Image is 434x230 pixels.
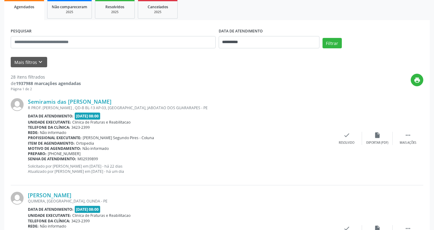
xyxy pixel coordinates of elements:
strong: 1937988 marcações agendadas [16,80,81,86]
span: Não informado [40,224,66,229]
span: 3423-2399 [71,218,90,224]
span: M02939899 [77,156,98,161]
span: Ortopedia [76,141,94,146]
button: Filtrar [323,38,342,48]
div: Mais ações [400,141,416,145]
div: QUIMERA, [GEOGRAPHIC_DATA], OLINDA - PE [28,198,331,204]
div: 28 itens filtrados [11,74,81,80]
i: insert_drive_file [374,132,381,139]
b: Unidade executante: [28,120,71,125]
div: 2025 [100,10,130,14]
b: Telefone da clínica: [28,218,70,224]
label: DATA DE ATENDIMENTO [219,27,263,36]
button: Mais filtroskeyboard_arrow_down [11,57,47,68]
div: 2025 [52,10,87,14]
span: [PHONE_NUMBER] [48,151,81,156]
span: [DATE] 08:00 [75,113,100,120]
span: Resolvidos [105,4,124,9]
span: Cancelados [148,4,168,9]
b: Unidade executante: [28,213,71,218]
b: Telefone da clínica: [28,125,70,130]
b: Profissional executante: [28,135,81,140]
b: Data de atendimento: [28,113,74,119]
i: keyboard_arrow_down [37,59,44,65]
b: Item de agendamento: [28,141,75,146]
i: check [343,132,350,139]
p: Solicitado por [PERSON_NAME] em [DATE] - há 22 dias Atualizado por [PERSON_NAME] em [DATE] - há u... [28,164,331,174]
b: Data de atendimento: [28,207,74,212]
a: [PERSON_NAME] [28,192,71,198]
i:  [405,132,411,139]
span: Não compareceram [52,4,87,9]
img: img [11,192,24,205]
div: Página 1 de 2 [11,87,81,92]
span: [PERSON_NAME] Segundo Pires - Coluna [83,135,154,140]
b: Motivo de agendamento: [28,146,81,151]
span: [DATE] 08:00 [75,206,100,213]
span: 3423-2399 [71,125,90,130]
i: print [414,77,421,83]
a: Semiramis das [PERSON_NAME] [28,98,111,105]
span: Clinica de Fraturas e Reabilitacao [72,213,130,218]
span: Agendados [14,4,34,9]
label: PESQUISAR [11,27,32,36]
b: Senha de atendimento: [28,156,76,161]
span: Não informado [82,146,109,151]
div: de [11,80,81,87]
div: 2025 [142,10,173,14]
div: Resolvido [339,141,354,145]
b: Rede: [28,130,39,135]
span: Clinica de Fraturas e Reabilitacao [72,120,130,125]
span: Não informado [40,130,66,135]
b: Preparo: [28,151,47,156]
div: Exportar (PDF) [366,141,388,145]
button: print [411,74,423,86]
b: Rede: [28,224,39,229]
img: img [11,98,24,111]
div: R PROF. [PERSON_NAME] , QD-B BL-13 AP-03, [GEOGRAPHIC_DATA], JABOATAO DOS GUARARAPES - PE [28,105,331,110]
